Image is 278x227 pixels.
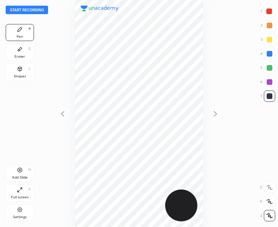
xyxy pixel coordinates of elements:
div: X [260,196,275,207]
div: L [29,67,31,70]
div: Z [260,210,275,221]
div: H [28,168,31,171]
div: 1 [261,6,275,17]
div: P [29,27,31,31]
div: Shapes [14,75,26,78]
div: E [29,47,31,51]
div: Full screen [11,196,29,199]
img: logo.38c385cc.svg [81,6,119,11]
div: 7 [261,91,275,102]
button: Start recording [6,6,48,14]
div: Add Slide [12,176,28,179]
div: Eraser [15,55,25,58]
div: 2 [261,20,275,31]
div: Pen [17,35,23,39]
div: Settings [13,215,27,219]
div: 4 [260,48,275,59]
div: 6 [260,76,275,88]
div: C [260,182,275,193]
div: F [29,188,31,191]
div: 3 [261,34,275,45]
div: 5 [260,62,275,74]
